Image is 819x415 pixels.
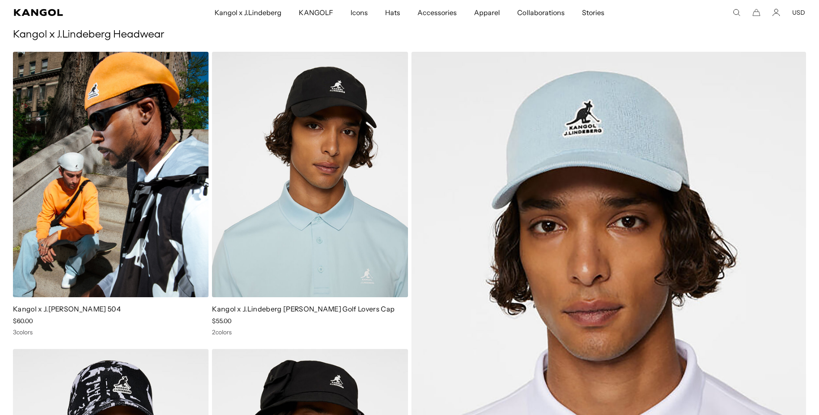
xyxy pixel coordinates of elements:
a: Kangol x J.[PERSON_NAME] 504 [13,305,121,313]
div: 2 colors [212,328,408,336]
button: Cart [753,9,760,16]
img: Kangol x J.Lindeberg Douglas 504 [13,52,209,297]
img: Kangol x J.Lindeberg Hudson Golf Lovers Cap [212,52,408,297]
span: $55.00 [212,317,231,325]
summary: Search here [733,9,740,16]
a: Kangol x J.Lindeberg [PERSON_NAME] Golf Lovers Cap [212,305,395,313]
a: Account [772,9,780,16]
button: USD [792,9,805,16]
a: Kangol [14,9,142,16]
h1: Kangol x J.Lindeberg Headwear [13,28,806,41]
span: $60.00 [13,317,33,325]
div: 3 colors [13,328,209,336]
